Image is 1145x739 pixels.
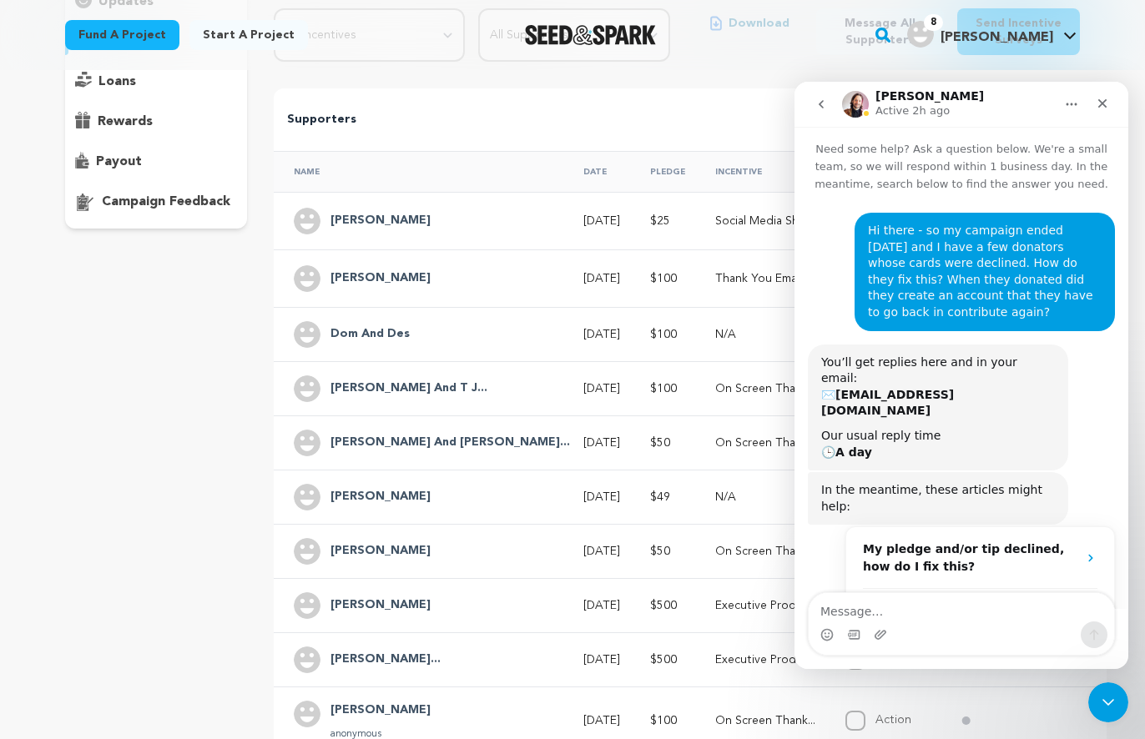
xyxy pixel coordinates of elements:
h4: Danielle [330,211,431,231]
img: user.png [294,538,320,565]
a: Seed&Spark Homepage [525,25,656,45]
span: $50 [650,545,670,557]
div: My pledge and/or tip declined, how do I fix this? [52,445,320,507]
img: user.png [294,265,320,292]
h4: Jim And Ann Carlucci [330,433,570,453]
a: Onofri M.'s Profile [904,18,1080,48]
h4: Holly Ballard [330,269,431,289]
p: [DATE] [583,270,620,287]
img: user.png [294,646,320,673]
span: [PERSON_NAME] [941,31,1053,44]
span: $100 [650,273,677,284]
span: $500 [650,600,677,611]
span: Onofri M.'s Profile [904,18,1080,53]
a: Fund a project [65,20,179,50]
textarea: Message… [14,511,320,540]
img: user.png [907,21,934,48]
p: rewards [98,112,153,132]
img: user.png [294,375,320,402]
span: 8 [924,14,943,31]
p: loans [98,72,136,92]
p: Supporters [287,110,763,130]
p: payout [96,152,142,172]
strong: My pledge and/or tip declined, how do I fix this? [68,460,270,491]
img: user.png [294,321,320,348]
div: How do loans work? [52,507,320,551]
p: Executive Producer Credit [715,651,815,668]
h4: Melissa And T J Mucha [330,379,487,399]
th: Name [274,151,563,192]
h4: William Martinez [330,650,441,670]
p: Thank You Email [715,270,815,287]
img: user.png [294,592,320,619]
p: [DATE] [583,651,620,668]
img: user.png [294,430,320,456]
span: $50 [650,437,670,449]
label: Action [875,714,911,726]
button: Upload attachment [79,546,93,560]
p: Social Media Shout out [715,213,815,229]
button: campaign feedback [65,189,247,215]
span: $100 [650,715,677,726]
p: N/A [715,489,815,505]
span: $100 [650,383,677,395]
img: user.png [294,208,320,234]
img: user.png [294,484,320,510]
th: Pledge [630,151,695,192]
p: [DATE] [583,380,620,397]
p: On Screen Thank you [715,712,815,729]
p: [DATE] [583,326,620,343]
p: N/A [715,326,815,343]
p: On Screen Thank you [715,435,815,451]
h4: Tony Curotto [330,701,431,721]
p: [DATE] [583,489,620,505]
p: Executive Producer Credit [715,597,815,614]
a: Start a project [189,20,308,50]
iframe: Intercom live chat [1088,682,1128,722]
div: Onofri M.'s Profile [907,21,1053,48]
p: [DATE] [583,597,620,614]
button: Send a message… [286,540,313,566]
p: [DATE] [583,543,620,560]
p: [DATE] [583,213,620,229]
div: Operator says… [13,445,320,668]
p: [DATE] [583,435,620,451]
h4: Rosemary T Wong [330,596,431,616]
span: $25 [650,215,670,227]
th: Incentive [695,151,825,192]
button: rewards [65,108,247,135]
span: $100 [650,329,677,340]
button: Emoji picker [26,546,39,560]
h4: Wendy Main [330,541,431,561]
span: $500 [650,654,677,666]
h4: Bella Luna [330,487,431,507]
p: [DATE] [583,712,620,729]
p: campaign feedback [102,192,230,212]
button: payout [65,148,247,175]
img: user.png [294,701,320,727]
span: $49 [650,491,670,503]
h4: Dom And Des [330,324,410,344]
th: Date [563,151,630,192]
p: On Screen Thank you [715,543,815,560]
iframe: Intercom live chat [794,82,1128,669]
p: On Screen Thank you [715,380,815,397]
